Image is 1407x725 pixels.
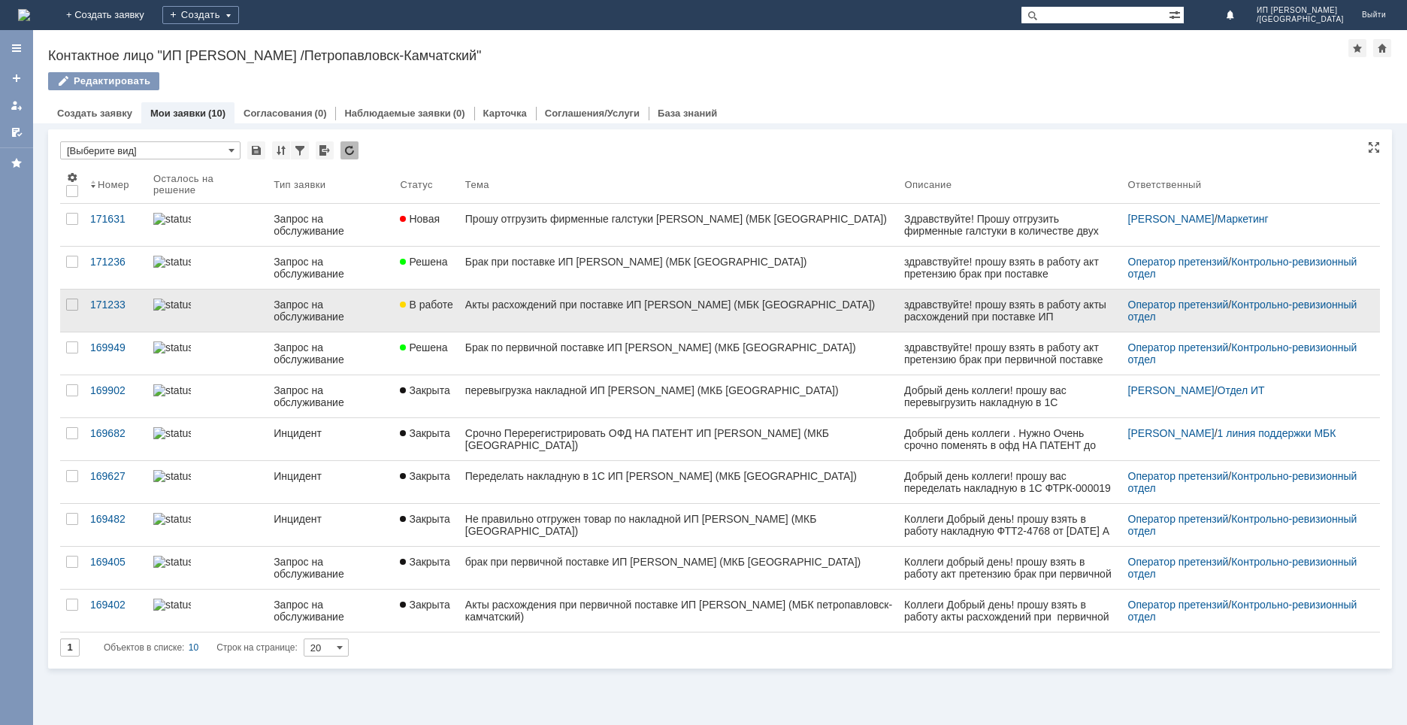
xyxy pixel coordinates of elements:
div: 169682 [90,427,141,439]
th: Статус [394,165,458,204]
div: На всю страницу [1368,141,1380,153]
a: Переделать накладную в 1С ИП [PERSON_NAME] (МКБ [GEOGRAPHIC_DATA]) [459,461,899,503]
a: Запрос на обслуживание [268,375,394,417]
span: В работе [400,299,452,311]
div: Брак по первичной поставке ИП [PERSON_NAME] (МКБ [GEOGRAPHIC_DATA]) [465,341,893,353]
span: Закрыта [400,556,449,568]
a: Оператор претензий [1128,599,1229,611]
span: Закрыта [400,470,449,482]
div: / [1128,256,1362,280]
a: Оператор претензий [1128,256,1229,268]
span: Закрыта [400,427,449,439]
div: 169482 [90,513,141,525]
div: Прошу отгрузить фирменные галстуки [PERSON_NAME] (МБК [GEOGRAPHIC_DATA]) [465,213,893,225]
a: Создать заявку [57,108,132,119]
a: Согласования [244,108,313,119]
a: Акты расхождения при первичной поставке ИП [PERSON_NAME] (МБК петропавловск-камчатский) [459,590,899,632]
a: Решена [394,247,458,289]
div: Инцидент [274,470,388,482]
a: Оператор претензий [1128,556,1229,568]
th: Ответственный [1122,165,1368,204]
div: Инцидент [274,513,388,525]
a: Контрольно-ревизионный отдел [1128,256,1360,280]
a: Прошу отгрузить фирменные галстуки [PERSON_NAME] (МБК [GEOGRAPHIC_DATA]) [459,204,899,246]
a: Брак при поставке ИП [PERSON_NAME] (МБК [GEOGRAPHIC_DATA]) [459,247,899,289]
a: statusbar-0 (1).png [147,504,268,546]
div: / [1128,427,1362,439]
div: Ответственный [1128,179,1202,190]
a: statusbar-100 (1).png [147,204,268,246]
a: 171233 [84,290,147,332]
a: Оператор претензий [1128,470,1229,482]
a: Инцидент [268,504,394,546]
a: Срочно Перерегистрировать ОФД НА ПАТЕНТ ИП [PERSON_NAME] (МКБ [GEOGRAPHIC_DATA]) [459,418,899,460]
div: / [1128,299,1362,323]
a: 169402 [84,590,147,632]
span: Закрыта [400,384,449,396]
div: 169405 [90,556,141,568]
a: Новая [394,204,458,246]
img: logo [18,9,30,21]
a: Контрольно-ревизионный отдел [1128,513,1360,537]
a: 1 линия поддержки МБК [1218,427,1336,439]
div: Номер [98,179,129,190]
a: 169482 [84,504,147,546]
a: [PERSON_NAME] [1128,427,1215,439]
a: Контрольно-ревизионный отдел [1128,299,1360,323]
th: Тип заявки [268,165,394,204]
a: statusbar-100 (1).png [147,332,268,375]
div: Запрос на обслуживание [274,256,388,280]
img: statusbar-100 (1).png [153,427,191,439]
img: statusbar-0 (1).png [153,513,191,525]
a: Закрыта [394,461,458,503]
a: Закрыта [394,375,458,417]
i: Строк на странице: [104,639,298,657]
div: Сохранить вид [247,141,265,159]
div: 169402 [90,599,141,611]
a: Инцидент [268,418,394,460]
div: Фильтрация... [291,141,309,159]
div: Инцидент [274,427,388,439]
div: (0) [315,108,327,119]
a: В работе [394,290,458,332]
div: Не правильно отгружен товар по накладной ИП [PERSON_NAME] (МКБ [GEOGRAPHIC_DATA]) [465,513,893,537]
img: statusbar-100 (1).png [153,599,191,611]
a: Не правильно отгружен товар по накладной ИП [PERSON_NAME] (МКБ [GEOGRAPHIC_DATA]) [459,504,899,546]
a: брак при первичной поставке ИП [PERSON_NAME] (МКБ [GEOGRAPHIC_DATA]) [459,547,899,589]
div: / [1128,556,1362,580]
a: Соглашения/Услуги [545,108,640,119]
a: Контрольно-ревизионный отдел [1128,599,1360,623]
a: Акты расхождений при поставке ИП [PERSON_NAME] (МБК [GEOGRAPHIC_DATA]) [459,290,899,332]
img: statusbar-100 (1).png [153,256,191,268]
a: Решена [394,332,458,375]
img: statusbar-0 (1).png [153,556,191,568]
div: 169627 [90,470,141,482]
div: Запрос на обслуживание [274,299,388,323]
a: statusbar-100 (1).png [147,290,268,332]
span: Закрыта [400,599,449,611]
div: / [1128,513,1362,537]
a: statusbar-0 (1).png [147,547,268,589]
a: 169902 [84,375,147,417]
div: / [1128,384,1362,396]
a: Наблюдаемые заявки [344,108,450,119]
span: /[GEOGRAPHIC_DATA] [1257,15,1344,24]
a: Перейти на домашнюю страницу [18,9,30,21]
th: Тема [459,165,899,204]
div: 10 [189,639,198,657]
a: Карточка [483,108,527,119]
div: перевыгрузка накладной ИП [PERSON_NAME] (МКБ [GEOGRAPHIC_DATA]) [465,384,893,396]
a: statusbar-100 (1).png [147,375,268,417]
div: Переделать накладную в 1С ИП [PERSON_NAME] (МКБ [GEOGRAPHIC_DATA]) [465,470,893,482]
a: 169627 [84,461,147,503]
a: statusbar-100 (1).png [147,461,268,503]
a: 171631 [84,204,147,246]
div: Тема [465,179,489,190]
span: Расширенный поиск [1169,7,1184,21]
span: Настройки [66,171,78,184]
div: Контактное лицо "ИП [PERSON_NAME] /Петропавловск-Камчатский" [48,48,1348,63]
a: 169949 [84,332,147,375]
div: 169902 [90,384,141,396]
a: Запрос на обслуживание [268,204,394,246]
div: Сделать домашней страницей [1373,39,1391,57]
